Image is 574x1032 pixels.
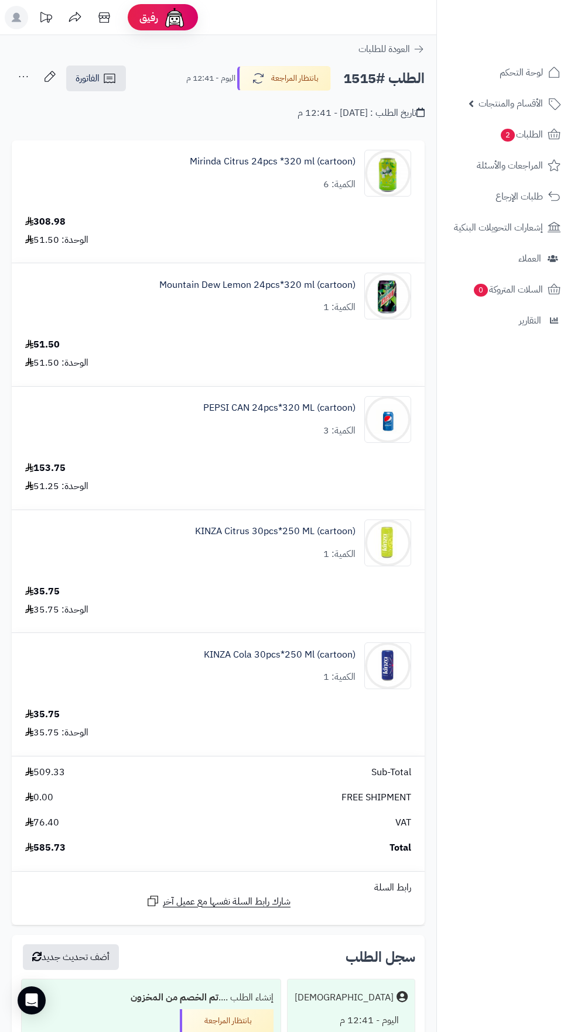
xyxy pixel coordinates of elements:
[25,462,66,475] div: 153.75
[494,31,563,56] img: logo-2.png
[444,307,567,335] a: التقارير
[66,66,126,91] a: الفاتورة
[25,603,88,617] div: الوحدة: 35.75
[16,881,420,895] div: رابط السلة
[341,791,411,804] span: FREE SHIPMENT
[365,396,411,443] img: 1747594214-F4N7I6ut4KxqCwKXuHIyEbecxLiH4Cwr-90x90.jpg
[31,6,60,32] a: تحديثات المنصة
[444,245,567,273] a: العملاء
[358,42,410,56] span: العودة للطلبات
[371,766,411,779] span: Sub-Total
[25,585,60,598] div: 35.75
[365,520,411,566] img: 1747642470-SWljGn0cexbESGIzp0sv6aBsGevSp6gP-90x90.jpg
[518,250,541,267] span: العملاء
[444,276,567,304] a: السلات المتروكة0
[365,150,411,197] img: 1747566452-bf88d184-d280-4ea7-9331-9e3669ef-90x90.jpg
[146,894,291,909] a: شارك رابط السلة نفسها مع عميل آخر
[163,6,186,29] img: ai-face.png
[18,986,46,1014] div: Open Intercom Messenger
[25,766,65,779] span: 509.33
[76,71,100,85] span: الفاتورة
[323,178,356,191] div: الكمية: 6
[204,648,356,662] a: KINZA Cola 30pcs*250 Ml (cartoon)
[500,64,543,81] span: لوحة التحكم
[477,157,543,174] span: المراجعات والأسئلة
[190,155,356,168] a: Mirinda Citrus 24pcs *320 ml (cartoon)
[444,152,567,180] a: المراجعات والأسئلة
[343,67,425,91] h2: الطلب #1515
[25,726,88,739] div: الوحدة: 35.75
[444,59,567,87] a: لوحة التحكم
[159,278,356,292] a: Mountain Dew Lemon 24pcs*320 ml (cartoon)
[473,281,543,298] span: السلات المتروكة
[501,129,515,142] span: 2
[186,73,235,84] small: اليوم - 12:41 م
[500,126,543,143] span: الطلبات
[323,424,356,438] div: الكمية: 3
[519,312,541,329] span: التقارير
[29,986,274,1009] div: إنشاء الطلب ....
[237,66,331,91] button: بانتظار المراجعة
[295,1009,408,1032] div: اليوم - 12:41 م
[163,895,291,909] span: شارك رابط السلة نفسها مع عميل آخر
[298,106,425,120] div: تاريخ الطلب : [DATE] - 12:41 م
[25,215,66,229] div: 308.98
[25,791,53,804] span: 0.00
[139,11,158,25] span: رفيق
[323,548,356,561] div: الكمية: 1
[23,944,119,970] button: أضف تحديث جديد
[444,121,567,149] a: الطلبات2
[358,42,425,56] a: العودة للطلبات
[365,273,411,319] img: 1747589162-6e7ff969-24c4-4b5f-83cf-0a0709aa-90x90.jpg
[25,816,59,830] span: 76.40
[323,670,356,684] div: الكمية: 1
[25,356,88,370] div: الوحدة: 51.50
[131,990,218,1005] b: تم الخصم من المخزون
[454,219,543,236] span: إشعارات التحويلات البنكية
[203,401,356,415] a: PEPSI CAN 24pcs*320 ML (cartoon)
[295,991,394,1005] div: [DEMOGRAPHIC_DATA]
[474,284,488,297] span: 0
[25,480,88,493] div: الوحدة: 51.25
[323,301,356,314] div: الكمية: 1
[25,708,60,721] div: 35.75
[195,525,356,538] a: KINZA Citrus 30pcs*250 ML (cartoon)
[496,188,543,205] span: طلبات الإرجاع
[444,183,567,211] a: طلبات الإرجاع
[25,233,88,247] div: الوحدة: 51.50
[25,338,60,352] div: 51.50
[346,950,415,964] h3: سجل الطلب
[395,816,411,830] span: VAT
[25,841,66,855] span: 585.73
[389,841,411,855] span: Total
[479,95,543,112] span: الأقسام والمنتجات
[444,214,567,242] a: إشعارات التحويلات البنكية
[365,642,411,689] img: 1747642626-WsalUpPO4J2ug7KLkX4Gt5iU1jt5AZZo-90x90.jpg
